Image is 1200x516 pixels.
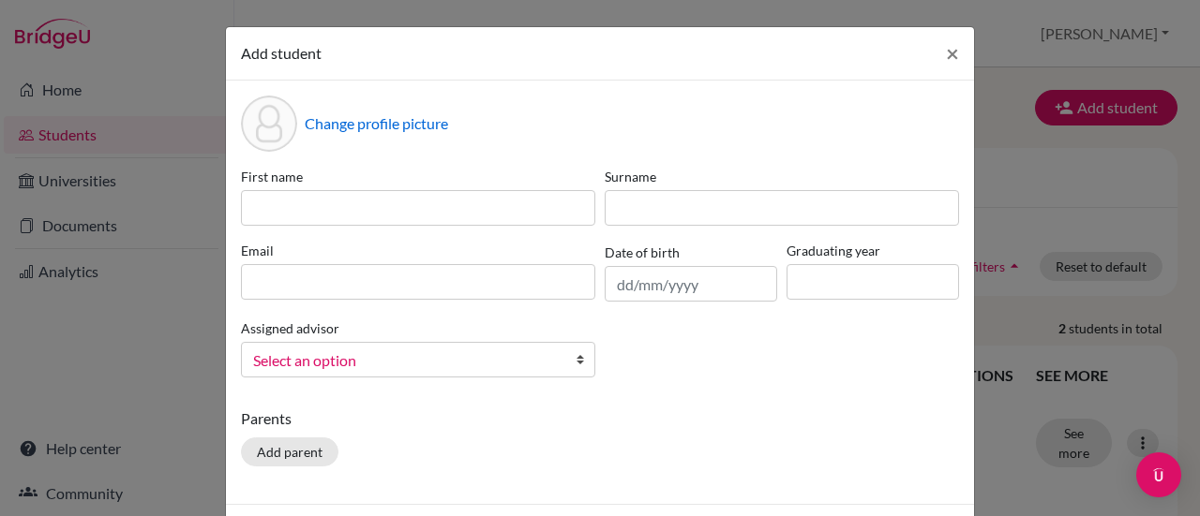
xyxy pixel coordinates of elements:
[241,407,959,430] p: Parents
[1136,452,1181,497] div: Open Intercom Messenger
[241,437,338,466] button: Add parent
[931,27,974,80] button: Close
[253,348,559,373] span: Select an option
[241,96,297,152] div: Profile picture
[241,167,595,186] label: First name
[605,167,959,186] label: Surname
[605,243,680,262] label: Date of birth
[605,266,777,302] input: dd/mm/yyyy
[787,241,959,260] label: Graduating year
[946,39,959,66] span: ×
[241,44,322,62] span: Add student
[241,318,339,338] label: Assigned advisor
[241,241,595,260] label: Email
